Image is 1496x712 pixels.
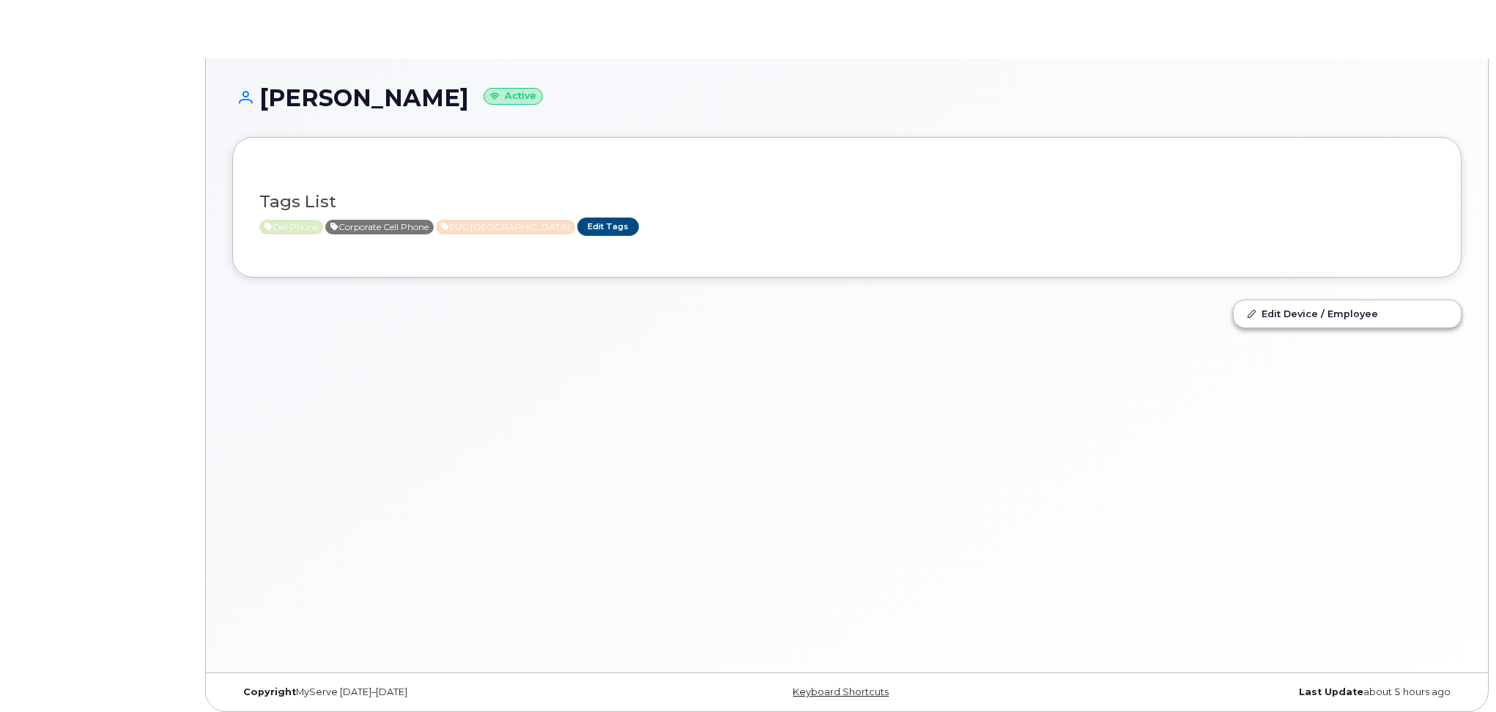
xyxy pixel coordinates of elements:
[243,686,296,697] strong: Copyright
[484,88,543,105] small: Active
[577,218,639,236] a: Edit Tags
[232,686,642,698] div: MyServe [DATE]–[DATE]
[259,220,323,234] span: Active
[436,220,575,234] span: Active
[1299,686,1363,697] strong: Last Update
[232,85,1462,111] h1: [PERSON_NAME]
[1052,686,1462,698] div: about 5 hours ago
[259,193,1434,211] h3: Tags List
[793,686,889,697] a: Keyboard Shortcuts
[325,220,434,234] span: Active
[1234,300,1461,327] a: Edit Device / Employee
